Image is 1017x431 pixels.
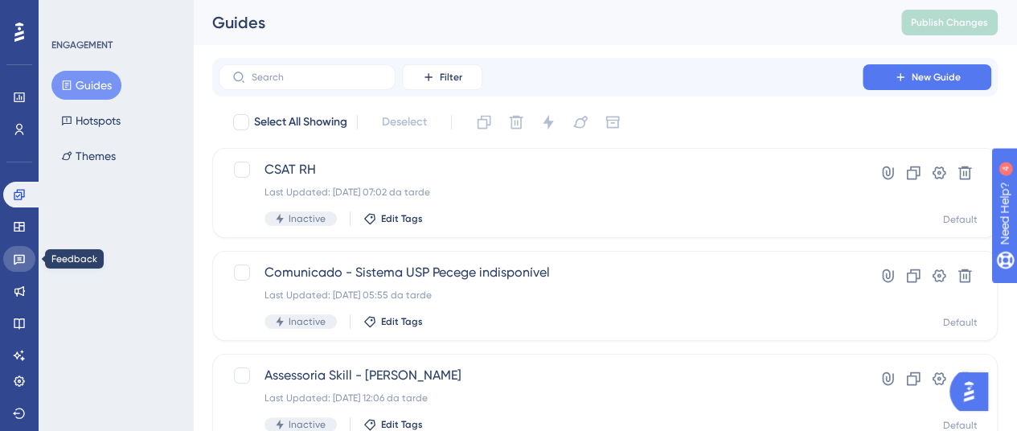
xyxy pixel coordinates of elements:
span: Edit Tags [381,315,423,328]
span: Select All Showing [254,113,347,132]
span: Need Help? [38,4,100,23]
button: Publish Changes [901,10,998,35]
input: Search [252,72,382,83]
div: Guides [212,11,861,34]
span: Edit Tags [381,418,423,431]
span: Inactive [289,212,326,225]
span: Edit Tags [381,212,423,225]
iframe: UserGuiding AI Assistant Launcher [949,367,998,416]
button: Hotspots [51,106,130,135]
button: Edit Tags [363,315,423,328]
button: Edit Tags [363,212,423,225]
button: Deselect [367,108,441,137]
button: Filter [402,64,482,90]
span: Publish Changes [911,16,988,29]
span: Comunicado - Sistema USP Pecege indisponível [265,263,817,282]
div: Last Updated: [DATE] 07:02 da tarde [265,186,817,199]
button: Guides [51,71,121,100]
span: CSAT RH [265,160,817,179]
span: Deselect [382,113,427,132]
button: Themes [51,142,125,170]
div: 4 [112,8,117,21]
button: Edit Tags [363,418,423,431]
div: ENGAGEMENT [51,39,113,51]
div: Last Updated: [DATE] 12:06 da tarde [265,392,817,404]
span: Filter [440,71,462,84]
div: Last Updated: [DATE] 05:55 da tarde [265,289,817,302]
div: Default [943,316,978,329]
button: New Guide [863,64,991,90]
span: New Guide [912,71,961,84]
span: Assessoria Skill - [PERSON_NAME] [265,366,817,385]
span: Inactive [289,418,326,431]
div: Default [943,213,978,226]
span: Inactive [289,315,326,328]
